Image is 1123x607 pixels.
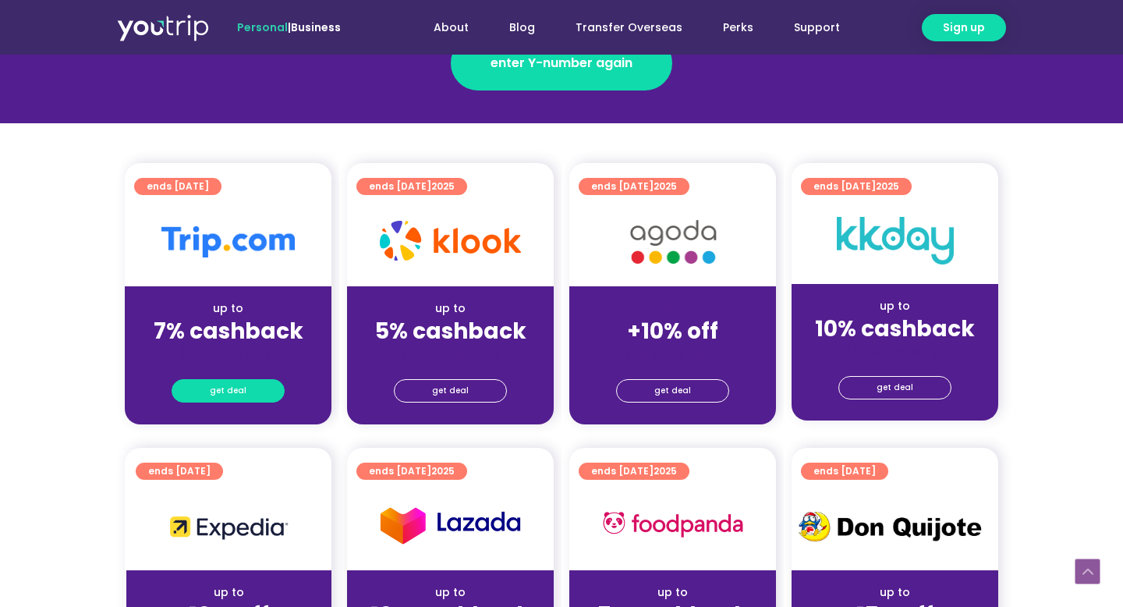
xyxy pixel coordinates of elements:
span: ends [DATE] [369,463,455,480]
a: ends [DATE] [136,463,223,480]
div: (for stays only) [582,346,763,362]
div: up to [139,584,319,601]
span: 2025 [654,179,677,193]
strong: +10% off [627,316,718,346]
strong: 5% cashback [375,316,526,346]
a: ends [DATE] [801,463,888,480]
a: Support [774,13,860,42]
strong: 7% cashback [154,316,303,346]
div: up to [137,300,319,317]
span: ends [DATE] [147,178,209,195]
span: | [237,20,341,35]
a: ends [DATE]2025 [801,178,912,195]
span: ends [DATE] [148,463,211,480]
nav: Menu [383,13,860,42]
span: Personal [237,20,288,35]
a: Perks [703,13,774,42]
div: (for stays only) [360,346,541,362]
div: up to [360,584,541,601]
span: get deal [654,380,691,402]
a: Business [291,20,341,35]
a: get deal [394,379,507,403]
span: ends [DATE] [591,463,677,480]
div: up to [582,584,763,601]
span: ends [DATE] [369,178,455,195]
span: Sign up [943,20,985,36]
span: ends [DATE] [813,178,899,195]
span: enter Y-number again [491,54,632,73]
a: ends [DATE]2025 [579,463,689,480]
a: get deal [616,379,729,403]
a: ends [DATE]2025 [579,178,689,195]
div: (for stays only) [804,343,986,360]
div: up to [804,584,986,601]
a: ends [DATE] [134,178,221,195]
div: up to [804,298,986,314]
a: enter Y-number again [451,36,672,91]
a: get deal [838,376,951,399]
span: get deal [877,377,913,399]
a: ends [DATE]2025 [356,178,467,195]
span: 2025 [431,179,455,193]
div: (for stays only) [137,346,319,362]
a: Sign up [922,14,1006,41]
span: 2025 [876,179,899,193]
a: About [413,13,489,42]
a: Blog [489,13,555,42]
span: get deal [210,380,246,402]
span: ends [DATE] [813,463,876,480]
div: up to [360,300,541,317]
span: 2025 [654,464,677,477]
a: ends [DATE]2025 [356,463,467,480]
a: Transfer Overseas [555,13,703,42]
span: ends [DATE] [591,178,677,195]
a: get deal [172,379,285,403]
strong: 10% cashback [815,314,975,344]
span: 2025 [431,464,455,477]
span: up to [658,300,687,316]
span: get deal [432,380,469,402]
